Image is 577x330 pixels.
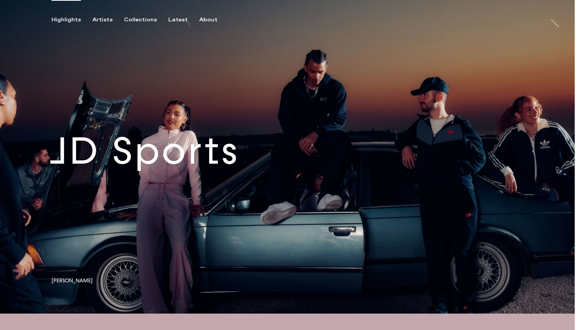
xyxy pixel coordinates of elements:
[52,16,92,23] button: Highlights
[168,16,188,23] div: Latest
[92,16,113,23] div: Artists
[92,16,124,23] button: Artists
[124,16,168,23] button: Collections
[199,16,218,23] div: About
[199,16,229,23] button: About
[168,16,199,23] button: Latest
[52,16,81,23] div: Highlights
[124,16,157,23] div: Collections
